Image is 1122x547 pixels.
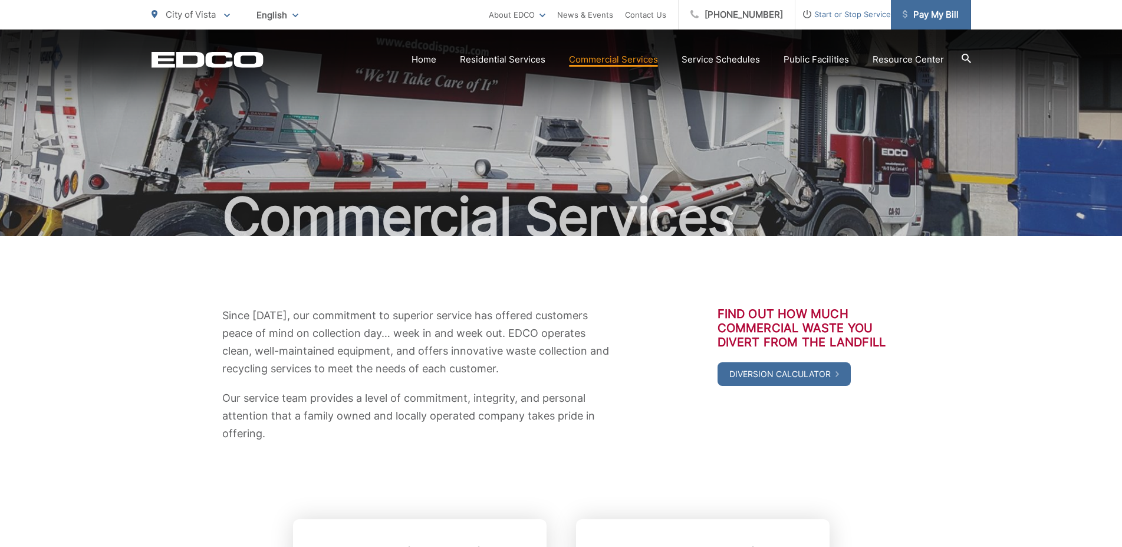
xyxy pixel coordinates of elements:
a: Contact Us [625,8,666,22]
a: EDCD logo. Return to the homepage. [152,51,264,68]
h3: Find out how much commercial waste you divert from the landfill [718,307,900,349]
a: Public Facilities [784,53,849,67]
a: About EDCO [489,8,545,22]
a: Residential Services [460,53,545,67]
a: Service Schedules [682,53,760,67]
p: Our service team provides a level of commitment, integrity, and personal attention that a family ... [222,389,617,443]
span: City of Vista [166,9,216,20]
span: English [248,5,307,25]
h1: Commercial Services [152,188,971,247]
a: Diversion Calculator [718,362,851,386]
a: Commercial Services [569,53,658,67]
span: Pay My Bill [903,8,959,22]
p: Since [DATE], our commitment to superior service has offered customers peace of mind on collectio... [222,307,617,378]
a: Resource Center [873,53,944,67]
a: News & Events [557,8,613,22]
a: Home [412,53,436,67]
